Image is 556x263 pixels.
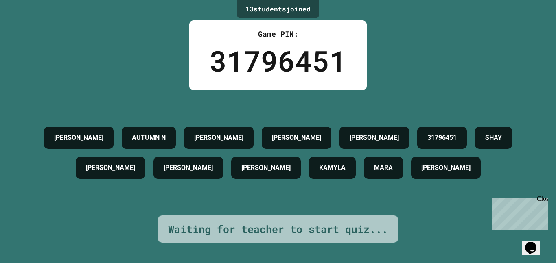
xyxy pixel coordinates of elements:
iframe: chat widget [522,230,548,255]
h4: KAMYLA [319,163,346,173]
h4: [PERSON_NAME] [54,133,103,143]
div: Chat with us now!Close [3,3,56,52]
div: 31796451 [210,39,346,82]
h4: [PERSON_NAME] [164,163,213,173]
h4: [PERSON_NAME] [421,163,471,173]
h4: 31796451 [427,133,457,143]
h4: [PERSON_NAME] [241,163,291,173]
h4: SHAY [485,133,502,143]
h4: MARA [374,163,393,173]
h4: [PERSON_NAME] [86,163,135,173]
h4: [PERSON_NAME] [272,133,321,143]
div: Game PIN: [210,28,346,39]
h4: AUTUMN N [132,133,166,143]
h4: [PERSON_NAME] [350,133,399,143]
div: Waiting for teacher to start quiz... [168,222,388,237]
h4: [PERSON_NAME] [194,133,243,143]
iframe: chat widget [488,195,548,230]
